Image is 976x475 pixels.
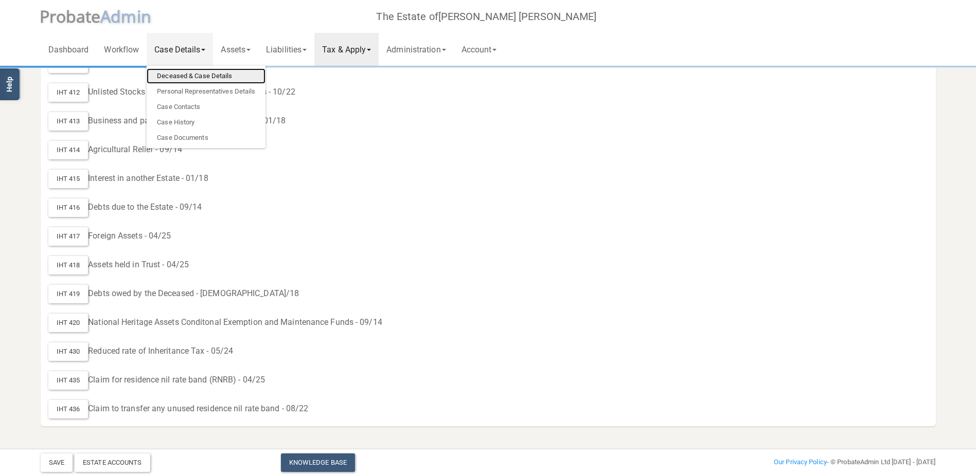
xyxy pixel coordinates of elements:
a: Assets [213,33,258,66]
a: Liabilities [258,33,314,66]
div: Debts owed by the Deceased - [DEMOGRAPHIC_DATA]/18 [48,285,928,303]
div: Unlisted Stocks and Shares and control holdings - 10/22 [48,83,928,102]
div: IHT 413 [48,112,88,131]
div: Business and partnership interests and assets - 01/18 [48,112,928,131]
div: Agricultural Relief - 09/14 [48,141,928,159]
a: Workflow [96,33,147,66]
div: IHT 417 [48,227,88,246]
a: Case Details [147,33,213,66]
div: Claim to transfer any unused residence nil rate band - 08/22 [48,400,928,418]
a: Dashboard [41,33,97,66]
div: Estate Accounts [75,453,150,472]
div: IHT 416 [48,198,88,217]
span: P [40,5,101,27]
div: IHT 420 [48,314,88,332]
a: Tax & Apply [314,33,379,66]
a: Personal Representatives Details [147,84,265,99]
a: Administration [379,33,453,66]
div: Claim for residence nil rate band (RNRB) - 04/25 [48,371,928,390]
div: - © ProbateAdmin Ltd [DATE] - [DATE] [640,456,943,468]
a: Our Privacy Policy [774,458,827,466]
span: robate [49,5,101,27]
span: dmin [111,5,151,27]
div: IHT 436 [48,400,88,418]
a: Knowledge Base [281,453,355,472]
div: IHT 415 [48,170,88,188]
div: Assets held in Trust - 04/25 [48,256,928,275]
a: Account [454,33,505,66]
div: IHT 435 [48,371,88,390]
div: Debts due to the Estate - 09/14 [48,198,928,217]
div: IHT 414 [48,141,88,159]
div: Reduced rate of Inheritance Tax - 05/24 [48,342,928,361]
div: Interest in another Estate - 01/18 [48,170,928,188]
div: Foreign Assets - 04/25 [48,227,928,246]
div: IHT 412 [48,83,88,102]
a: Deceased & Case Details [147,68,265,84]
a: Case History [147,115,265,130]
div: IHT 418 [48,256,88,275]
button: Save [41,453,73,472]
div: National Heritage Assets Conditonal Exemption and Maintenance Funds - 09/14 [48,314,928,332]
div: IHT 419 [48,285,88,303]
a: Case Documents [147,130,265,145]
a: Case Contacts [147,99,265,115]
div: IHT 430 [48,342,88,361]
span: A [100,5,151,27]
